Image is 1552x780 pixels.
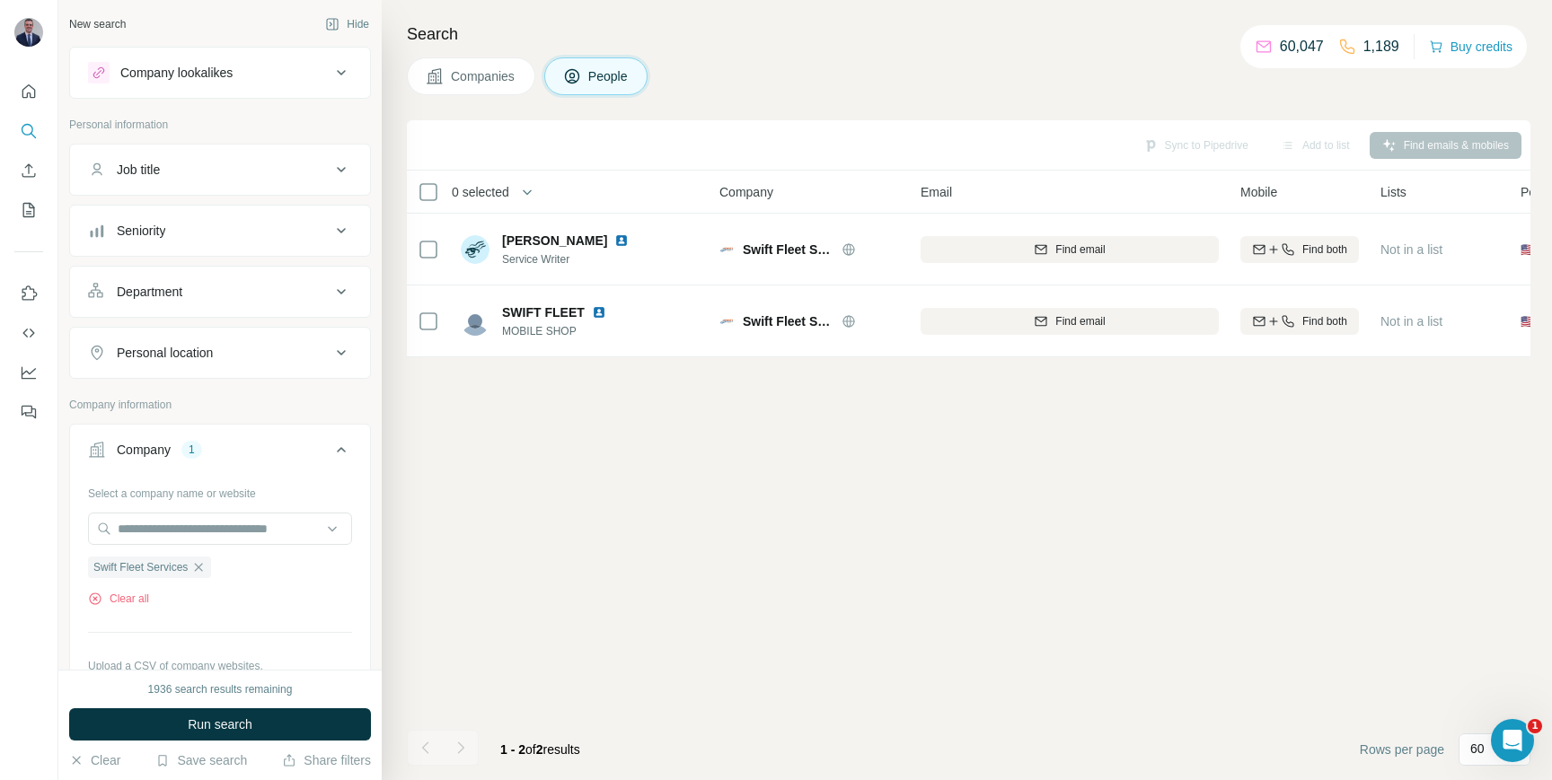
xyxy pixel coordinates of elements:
[188,715,252,733] span: Run search
[921,308,1219,335] button: Find email
[1363,36,1399,57] p: 1,189
[14,18,43,47] img: Avatar
[1380,183,1406,201] span: Lists
[536,742,543,757] span: 2
[69,397,371,413] p: Company information
[69,751,120,769] button: Clear
[588,67,630,85] span: People
[1240,308,1359,335] button: Find both
[313,11,382,38] button: Hide
[500,742,525,757] span: 1 - 2
[1380,242,1442,257] span: Not in a list
[921,236,1219,263] button: Find email
[461,307,489,336] img: Avatar
[70,331,370,374] button: Personal location
[592,305,606,320] img: LinkedIn logo
[452,183,509,201] span: 0 selected
[407,22,1530,47] h4: Search
[148,681,293,697] div: 1936 search results remaining
[117,161,160,179] div: Job title
[117,283,182,301] div: Department
[1470,740,1485,758] p: 60
[70,148,370,191] button: Job title
[1528,719,1542,733] span: 1
[117,344,213,362] div: Personal location
[1055,313,1105,329] span: Find email
[1280,36,1324,57] p: 60,047
[14,356,43,389] button: Dashboard
[282,751,371,769] button: Share filters
[502,323,628,339] span: MOBILE SHOP
[69,708,371,741] button: Run search
[1302,241,1347,258] span: Find both
[461,235,489,264] img: Avatar
[921,183,952,201] span: Email
[70,270,370,313] button: Department
[70,428,370,478] button: Company1
[117,441,171,459] div: Company
[181,442,202,458] div: 1
[1302,313,1347,329] span: Find both
[614,233,629,248] img: LinkedIn logo
[1491,719,1534,762] iframe: Intercom live chat
[117,222,165,240] div: Seniority
[120,64,233,82] div: Company lookalikes
[69,16,126,32] div: New search
[502,251,650,267] span: Service Writer
[69,117,371,133] p: Personal information
[1360,741,1444,758] span: Rows per page
[70,51,370,94] button: Company lookalikes
[14,317,43,349] button: Use Surfe API
[525,742,536,757] span: of
[1521,241,1536,259] span: 🇺🇸
[502,232,607,250] span: [PERSON_NAME]
[719,242,734,257] img: Logo of Swift Fleet Services
[1429,34,1512,59] button: Buy credits
[1240,183,1277,201] span: Mobile
[1055,241,1105,258] span: Find email
[14,154,43,187] button: Enrich CSV
[719,183,773,201] span: Company
[93,559,188,575] span: Swift Fleet Services
[500,742,580,757] span: results
[719,314,734,329] img: Logo of Swift Fleet Services
[743,312,833,330] span: Swift Fleet Services
[502,303,585,321] span: SWIFT FLEET
[155,751,247,769] button: Save search
[14,75,43,108] button: Quick start
[14,194,43,226] button: My lists
[1521,312,1536,330] span: 🇺🇸
[88,478,352,502] div: Select a company name or website
[1380,314,1442,329] span: Not in a list
[70,209,370,252] button: Seniority
[14,277,43,310] button: Use Surfe on LinkedIn
[14,396,43,428] button: Feedback
[743,241,833,259] span: Swift Fleet Services
[88,591,149,607] button: Clear all
[451,67,516,85] span: Companies
[1240,236,1359,263] button: Find both
[88,658,352,674] p: Upload a CSV of company websites.
[14,115,43,147] button: Search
